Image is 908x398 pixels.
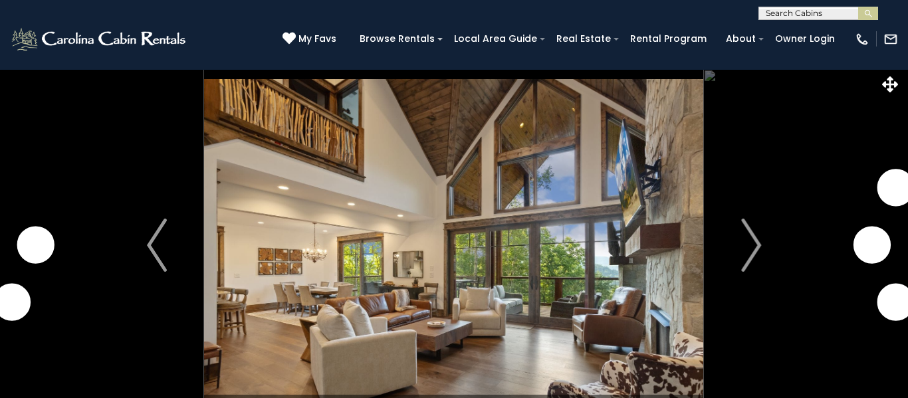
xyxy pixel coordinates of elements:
img: arrow [147,219,167,272]
img: phone-regular-white.png [855,32,869,47]
a: About [719,29,762,49]
img: mail-regular-white.png [883,32,898,47]
a: My Favs [283,32,340,47]
a: Browse Rentals [353,29,441,49]
img: White-1-2.png [10,26,189,52]
a: Local Area Guide [447,29,544,49]
img: arrow [741,219,761,272]
a: Rental Program [624,29,713,49]
span: My Favs [298,32,336,46]
a: Real Estate [550,29,618,49]
a: Owner Login [768,29,842,49]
